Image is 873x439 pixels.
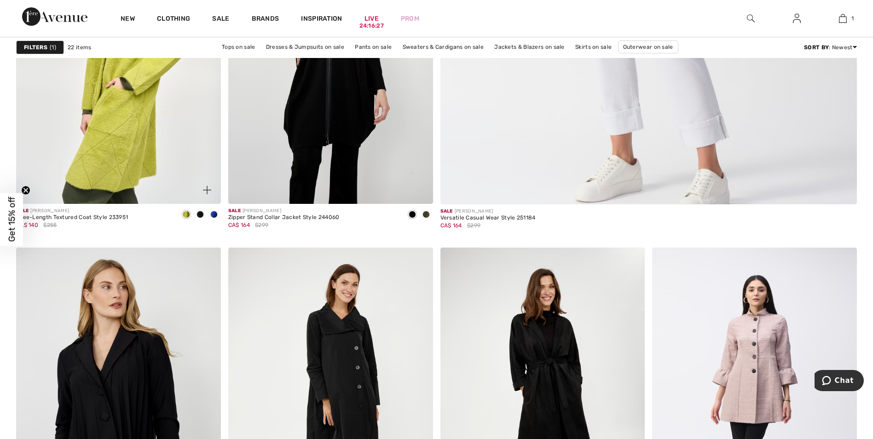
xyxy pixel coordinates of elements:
[364,14,379,23] a: Live24:16:27
[571,41,616,53] a: Skirts on sale
[440,215,536,221] div: Versatile Casual Wear Style 251184
[839,13,847,24] img: My Bag
[261,41,349,53] a: Dresses & Jumpsuits on sale
[440,208,453,214] span: Sale
[851,14,854,23] span: 1
[228,208,241,214] span: Sale
[179,208,193,223] div: Wasabi
[50,43,56,52] span: 1
[350,41,396,53] a: Pants on sale
[398,41,488,53] a: Sweaters & Cardigans on sale
[228,208,340,214] div: [PERSON_NAME]
[68,43,91,52] span: 22 items
[24,43,47,52] strong: Filters
[207,208,221,223] div: Royal Sapphire 163
[618,40,678,53] a: Outerwear on sale
[193,208,207,223] div: Black
[16,208,128,214] div: [PERSON_NAME]
[157,15,190,24] a: Clothing
[467,221,480,230] span: $299
[793,13,801,24] img: My Info
[440,208,536,215] div: [PERSON_NAME]
[301,15,342,24] span: Inspiration
[401,14,419,23] a: Prom
[255,221,268,229] span: $299
[121,15,135,24] a: New
[359,22,384,30] div: 24:16:27
[21,186,30,195] button: Close teaser
[490,41,569,53] a: Jackets & Blazers on sale
[804,43,857,52] div: : Newest
[815,370,864,393] iframe: Opens a widget where you can chat to one of our agents
[419,208,433,223] div: Iguana
[820,13,865,24] a: 1
[440,222,462,229] span: CA$ 164
[22,7,87,26] img: 1ère Avenue
[43,221,57,229] span: $255
[405,208,419,223] div: Black
[228,214,340,221] div: Zipper Stand Collar Jacket Style 244060
[252,15,279,24] a: Brands
[16,214,128,221] div: Knee-Length Textured Coat Style 233951
[786,13,808,24] a: Sign In
[804,44,829,51] strong: Sort By
[228,222,250,228] span: CA$ 164
[212,15,229,24] a: Sale
[747,13,755,24] img: search the website
[203,186,211,194] img: plus_v2.svg
[6,197,17,242] span: Get 15% off
[16,222,38,228] span: CA$ 140
[217,41,260,53] a: Tops on sale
